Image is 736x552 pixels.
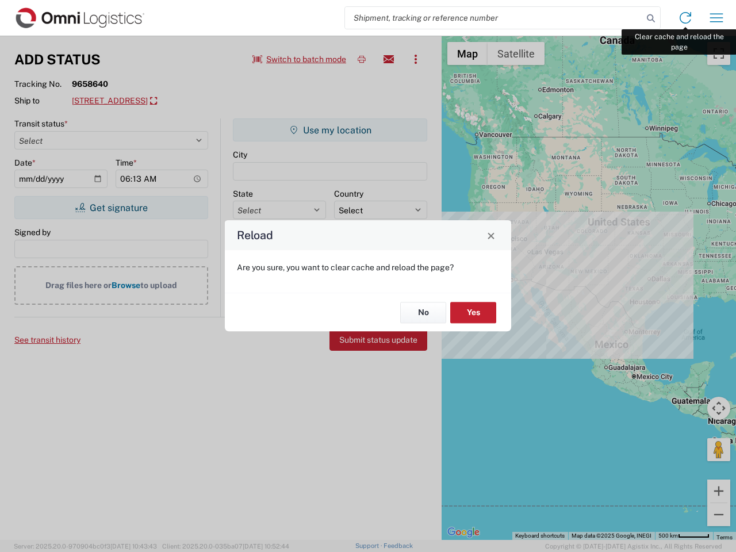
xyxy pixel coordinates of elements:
button: Yes [450,302,496,323]
button: Close [483,227,499,243]
button: No [400,302,446,323]
input: Shipment, tracking or reference number [345,7,643,29]
p: Are you sure, you want to clear cache and reload the page? [237,262,499,273]
h4: Reload [237,227,273,244]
